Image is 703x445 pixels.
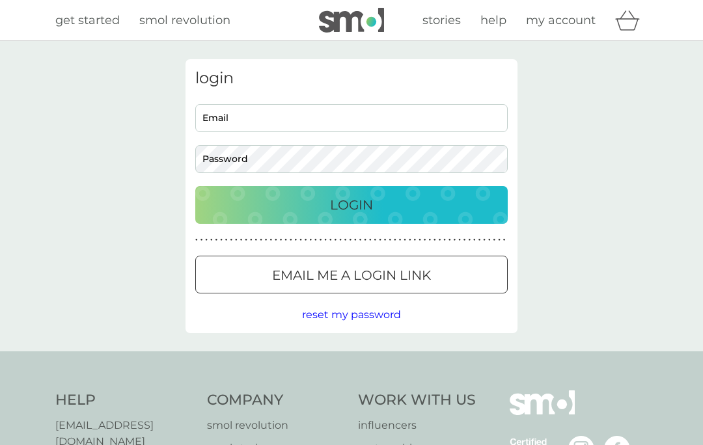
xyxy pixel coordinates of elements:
[260,237,262,243] p: ●
[473,237,476,243] p: ●
[195,186,508,224] button: Login
[358,417,476,434] a: influencers
[359,237,362,243] p: ●
[309,237,312,243] p: ●
[428,237,431,243] p: ●
[493,237,496,243] p: ●
[255,237,258,243] p: ●
[404,237,406,243] p: ●
[389,237,391,243] p: ●
[324,237,327,243] p: ●
[220,237,223,243] p: ●
[422,13,461,27] span: stories
[364,237,366,243] p: ●
[207,390,346,411] h4: Company
[210,237,213,243] p: ●
[422,11,461,30] a: stories
[526,13,596,27] span: my account
[480,13,506,27] span: help
[379,237,381,243] p: ●
[207,417,346,434] a: smol revolution
[269,237,272,243] p: ●
[305,237,307,243] p: ●
[434,237,436,243] p: ●
[409,237,411,243] p: ●
[195,69,508,88] h3: login
[443,237,446,243] p: ●
[284,237,287,243] p: ●
[454,237,456,243] p: ●
[480,11,506,30] a: help
[195,237,198,243] p: ●
[215,237,218,243] p: ●
[302,308,401,321] span: reset my password
[354,237,357,243] p: ●
[483,237,486,243] p: ●
[335,237,337,243] p: ●
[615,7,648,33] div: basket
[339,237,342,243] p: ●
[394,237,396,243] p: ●
[399,237,402,243] p: ●
[349,237,351,243] p: ●
[319,8,384,33] img: smol
[468,237,471,243] p: ●
[344,237,347,243] p: ●
[463,237,466,243] p: ●
[55,13,120,27] span: get started
[139,13,230,27] span: smol revolution
[329,237,332,243] p: ●
[503,237,506,243] p: ●
[290,237,292,243] p: ●
[225,237,228,243] p: ●
[240,237,243,243] p: ●
[526,11,596,30] a: my account
[235,237,238,243] p: ●
[478,237,481,243] p: ●
[195,256,508,293] button: Email me a login link
[510,390,575,435] img: smol
[139,11,230,30] a: smol revolution
[439,237,441,243] p: ●
[265,237,268,243] p: ●
[419,237,421,243] p: ●
[200,237,203,243] p: ●
[458,237,461,243] p: ●
[230,237,232,243] p: ●
[55,11,120,30] a: get started
[369,237,372,243] p: ●
[250,237,253,243] p: ●
[320,237,322,243] p: ●
[358,390,476,411] h4: Work With Us
[245,237,247,243] p: ●
[384,237,387,243] p: ●
[280,237,283,243] p: ●
[302,306,401,323] button: reset my password
[295,237,297,243] p: ●
[330,195,373,215] p: Login
[374,237,377,243] p: ●
[275,237,277,243] p: ●
[272,265,431,286] p: Email me a login link
[414,237,417,243] p: ●
[498,237,501,243] p: ●
[314,237,317,243] p: ●
[448,237,451,243] p: ●
[205,237,208,243] p: ●
[488,237,491,243] p: ●
[424,237,426,243] p: ●
[299,237,302,243] p: ●
[55,390,194,411] h4: Help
